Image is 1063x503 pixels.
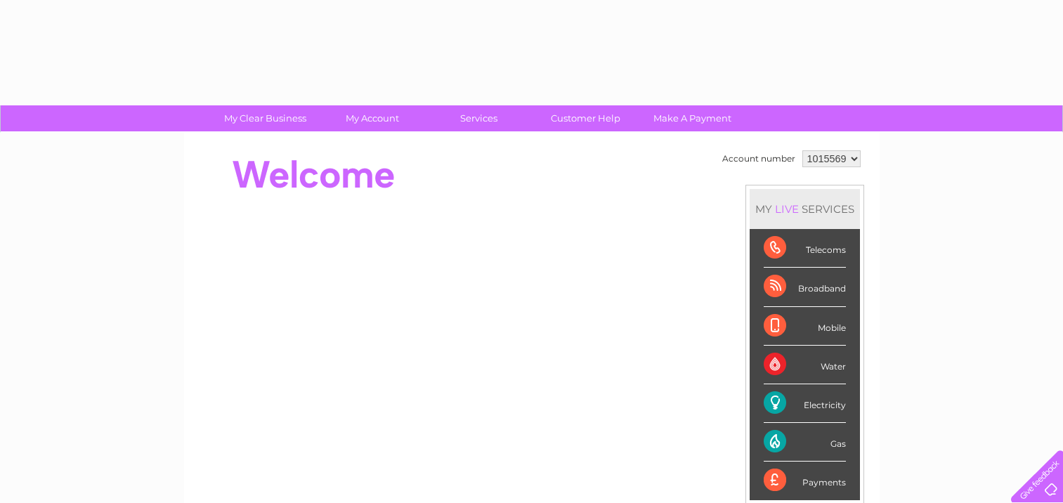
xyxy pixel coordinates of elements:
div: Water [764,346,846,384]
a: Services [421,105,537,131]
div: Payments [764,462,846,499]
a: My Account [314,105,430,131]
a: Customer Help [528,105,644,131]
div: Broadband [764,268,846,306]
div: Electricity [764,384,846,423]
a: My Clear Business [207,105,323,131]
td: Account number [719,147,799,171]
a: Make A Payment [634,105,750,131]
div: Mobile [764,307,846,346]
div: Telecoms [764,229,846,268]
div: Gas [764,423,846,462]
div: LIVE [772,202,802,216]
div: MY SERVICES [750,189,860,229]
